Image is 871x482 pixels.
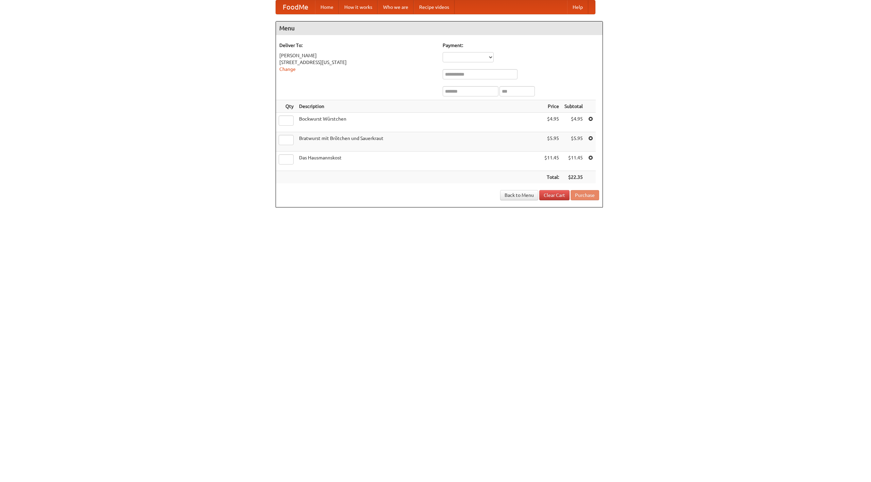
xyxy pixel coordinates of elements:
[567,0,588,14] a: Help
[296,100,542,113] th: Description
[443,42,599,49] h5: Payment:
[414,0,455,14] a: Recipe videos
[542,171,562,184] th: Total:
[276,0,315,14] a: FoodMe
[542,100,562,113] th: Price
[539,190,570,200] a: Clear Cart
[296,132,542,152] td: Bratwurst mit Brötchen und Sauerkraut
[542,152,562,171] td: $11.45
[542,113,562,132] td: $4.95
[562,152,586,171] td: $11.45
[276,100,296,113] th: Qty
[276,21,603,35] h4: Menu
[279,59,436,66] div: [STREET_ADDRESS][US_STATE]
[562,171,586,184] th: $22.35
[500,190,538,200] a: Back to Menu
[378,0,414,14] a: Who we are
[571,190,599,200] button: Purchase
[279,42,436,49] h5: Deliver To:
[296,113,542,132] td: Bockwurst Würstchen
[562,132,586,152] td: $5.95
[315,0,339,14] a: Home
[562,113,586,132] td: $4.95
[279,52,436,59] div: [PERSON_NAME]
[562,100,586,113] th: Subtotal
[279,66,296,72] a: Change
[296,152,542,171] td: Das Hausmannskost
[542,132,562,152] td: $5.95
[339,0,378,14] a: How it works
